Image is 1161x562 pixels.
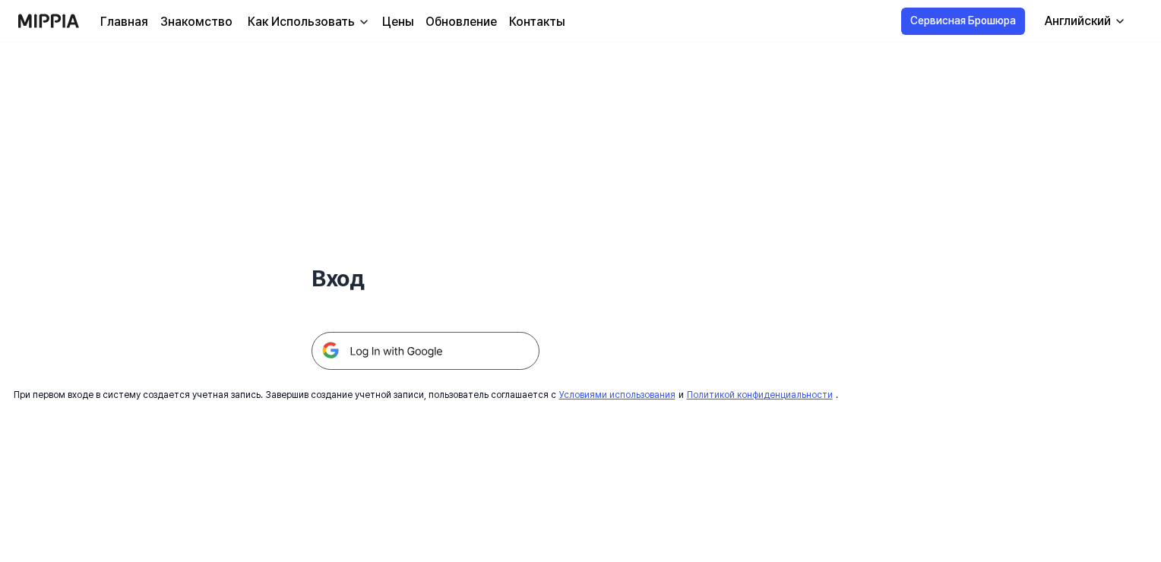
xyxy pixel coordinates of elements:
[509,14,565,29] ya-tr-span: Контакты
[245,13,370,31] button: Как Использовать
[160,13,233,31] a: Знакомство
[100,14,148,29] ya-tr-span: Главная
[312,264,364,292] ya-tr-span: Вход
[836,390,838,400] ya-tr-span: .
[687,390,833,400] a: Политикой конфиденциальности
[312,332,539,370] img: Кнопка входа в Google
[509,13,565,31] a: Контакты
[901,8,1025,35] button: Сервисная Брошюра
[425,13,497,31] a: Обновление
[679,390,684,400] ya-tr-span: и
[382,14,413,29] ya-tr-span: Цены
[382,13,413,31] a: Цены
[248,14,355,29] ya-tr-span: Как Использовать
[1033,6,1135,36] button: Английский
[425,14,497,29] ya-tr-span: Обновление
[160,14,233,29] ya-tr-span: Знакомство
[559,390,675,400] a: Условиями использования
[1045,14,1111,28] ya-tr-span: Английский
[100,13,148,31] a: Главная
[358,16,370,28] img: вниз
[910,13,1016,29] ya-tr-span: Сервисная Брошюра
[14,390,556,400] ya-tr-span: При первом входе в систему создается учетная запись. Завершив создание учетной записи, пользовате...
